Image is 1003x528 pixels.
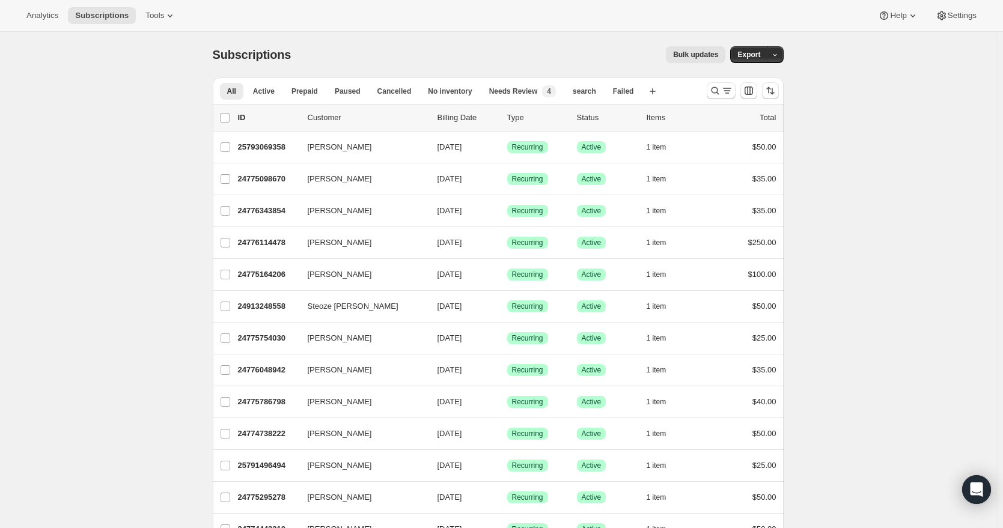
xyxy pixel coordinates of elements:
[752,142,776,151] span: $50.00
[730,46,767,63] button: Export
[300,360,421,380] button: [PERSON_NAME]
[253,86,275,96] span: Active
[138,7,183,24] button: Tools
[437,397,462,406] span: [DATE]
[308,396,372,408] span: [PERSON_NAME]
[512,270,543,279] span: Recurring
[582,429,602,438] span: Active
[308,300,398,312] span: Steoze [PERSON_NAME]
[582,302,602,311] span: Active
[238,362,776,378] div: 24776048942[PERSON_NAME][DATE]SuccessRecurringSuccessActive1 item$35.00
[489,86,538,96] span: Needs Review
[512,333,543,343] span: Recurring
[647,238,666,247] span: 1 item
[19,7,66,24] button: Analytics
[437,238,462,247] span: [DATE]
[647,142,666,152] span: 1 item
[647,429,666,438] span: 1 item
[238,298,776,315] div: 24913248558Steoze [PERSON_NAME][DATE]SuccessRecurringSuccessActive1 item$50.00
[582,174,602,184] span: Active
[512,461,543,470] span: Recurring
[308,428,372,440] span: [PERSON_NAME]
[962,475,991,504] div: Open Intercom Messenger
[238,269,298,281] p: 24775164206
[308,237,372,249] span: [PERSON_NAME]
[26,11,58,20] span: Analytics
[547,86,551,96] span: 4
[740,82,757,99] button: Customize table column order and visibility
[308,332,372,344] span: [PERSON_NAME]
[238,266,776,283] div: 24775164206[PERSON_NAME][DATE]SuccessRecurringSuccessActive1 item$100.00
[238,330,776,347] div: 24775754030[PERSON_NAME][DATE]SuccessRecurringSuccessActive1 item$25.00
[300,265,421,284] button: [PERSON_NAME]
[145,11,164,20] span: Tools
[238,234,776,251] div: 24776114478[PERSON_NAME][DATE]SuccessRecurringSuccessActive1 item$250.00
[512,238,543,247] span: Recurring
[300,329,421,348] button: [PERSON_NAME]
[213,48,291,61] span: Subscriptions
[928,7,984,24] button: Settings
[582,142,602,152] span: Active
[582,333,602,343] span: Active
[647,425,680,442] button: 1 item
[227,86,236,96] span: All
[291,86,318,96] span: Prepaid
[308,141,372,153] span: [PERSON_NAME]
[437,461,462,470] span: [DATE]
[437,206,462,215] span: [DATE]
[647,112,707,124] div: Items
[582,461,602,470] span: Active
[582,493,602,502] span: Active
[512,174,543,184] span: Recurring
[238,112,298,124] p: ID
[613,86,634,96] span: Failed
[647,234,680,251] button: 1 item
[512,142,543,152] span: Recurring
[752,206,776,215] span: $35.00
[512,365,543,375] span: Recurring
[238,364,298,376] p: 24776048942
[238,300,298,312] p: 24913248558
[68,7,136,24] button: Subscriptions
[507,112,567,124] div: Type
[238,491,298,503] p: 24775295278
[238,141,298,153] p: 25793069358
[871,7,925,24] button: Help
[737,50,760,59] span: Export
[300,456,421,475] button: [PERSON_NAME]
[752,493,776,502] span: $50.00
[647,461,666,470] span: 1 item
[437,493,462,502] span: [DATE]
[707,82,736,99] button: Search and filter results
[238,332,298,344] p: 24775754030
[238,237,298,249] p: 24776114478
[335,86,361,96] span: Paused
[647,139,680,156] button: 1 item
[647,174,666,184] span: 1 item
[238,173,298,185] p: 24775098670
[582,270,602,279] span: Active
[647,206,666,216] span: 1 item
[238,489,776,506] div: 24775295278[PERSON_NAME][DATE]SuccessRecurringSuccessActive1 item$50.00
[437,112,498,124] p: Billing Date
[647,266,680,283] button: 1 item
[512,429,543,438] span: Recurring
[300,169,421,189] button: [PERSON_NAME]
[300,392,421,411] button: [PERSON_NAME]
[582,365,602,375] span: Active
[300,424,421,443] button: [PERSON_NAME]
[238,171,776,187] div: 24775098670[PERSON_NAME][DATE]SuccessRecurringSuccessActive1 item$35.00
[75,11,129,20] span: Subscriptions
[238,460,298,472] p: 25791496494
[238,112,776,124] div: IDCustomerBilling DateTypeStatusItemsTotal
[647,493,666,502] span: 1 item
[752,174,776,183] span: $35.00
[890,11,906,20] span: Help
[437,429,462,438] span: [DATE]
[300,297,421,316] button: Steoze [PERSON_NAME]
[377,86,412,96] span: Cancelled
[238,425,776,442] div: 24774738222[PERSON_NAME][DATE]SuccessRecurringSuccessActive1 item$50.00
[748,238,776,247] span: $250.00
[238,428,298,440] p: 24774738222
[748,270,776,279] span: $100.00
